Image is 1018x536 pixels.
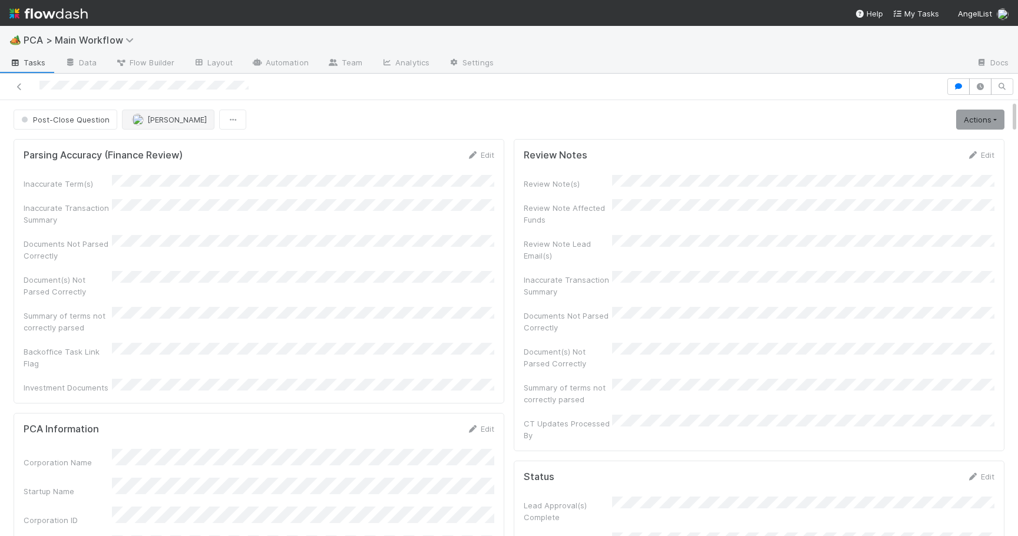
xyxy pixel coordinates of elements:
[147,115,207,124] span: [PERSON_NAME]
[467,150,494,160] a: Edit
[24,346,112,369] div: Backoffice Task Link Flag
[242,54,318,73] a: Automation
[467,424,494,434] a: Edit
[106,54,184,73] a: Flow Builder
[318,54,372,73] a: Team
[24,150,183,161] h5: Parsing Accuracy (Finance Review)
[9,4,88,24] img: logo-inverted-e16ddd16eac7371096b0.svg
[967,472,994,481] a: Edit
[24,202,112,226] div: Inaccurate Transaction Summary
[524,499,612,523] div: Lead Approval(s) Complete
[524,382,612,405] div: Summary of terms not correctly parsed
[14,110,117,130] button: Post-Close Question
[372,54,439,73] a: Analytics
[24,456,112,468] div: Corporation Name
[967,54,1018,73] a: Docs
[855,8,883,19] div: Help
[24,485,112,497] div: Startup Name
[524,418,612,441] div: CT Updates Processed By
[524,150,587,161] h5: Review Notes
[524,274,612,297] div: Inaccurate Transaction Summary
[967,150,994,160] a: Edit
[24,423,99,435] h5: PCA Information
[956,110,1004,130] a: Actions
[524,178,612,190] div: Review Note(s)
[24,238,112,262] div: Documents Not Parsed Correctly
[24,274,112,297] div: Document(s) Not Parsed Correctly
[55,54,106,73] a: Data
[524,346,612,369] div: Document(s) Not Parsed Correctly
[524,471,554,483] h5: Status
[524,238,612,262] div: Review Note Lead Email(s)
[958,9,992,18] span: AngelList
[997,8,1009,20] img: avatar_ba0ef937-97b0-4cb1-a734-c46f876909ef.png
[19,115,110,124] span: Post-Close Question
[24,514,112,526] div: Corporation ID
[9,57,46,68] span: Tasks
[439,54,503,73] a: Settings
[893,8,939,19] a: My Tasks
[24,310,112,333] div: Summary of terms not correctly parsed
[184,54,242,73] a: Layout
[24,178,112,190] div: Inaccurate Term(s)
[524,202,612,226] div: Review Note Affected Funds
[24,382,112,393] div: Investment Documents
[122,110,214,130] button: [PERSON_NAME]
[893,9,939,18] span: My Tasks
[132,114,144,125] img: avatar_e1f102a8-6aea-40b1-874c-e2ab2da62ba9.png
[115,57,174,68] span: Flow Builder
[24,34,140,46] span: PCA > Main Workflow
[524,310,612,333] div: Documents Not Parsed Correctly
[9,35,21,45] span: 🏕️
